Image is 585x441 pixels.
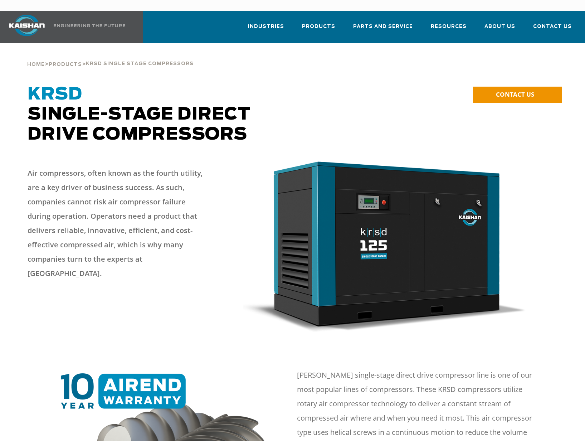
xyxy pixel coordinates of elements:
[28,86,251,143] span: Single-Stage Direct Drive Compressors
[27,62,45,67] span: Home
[473,87,562,103] a: CONTACT US
[86,62,194,66] span: krsd single stage compressors
[431,23,467,31] span: Resources
[533,17,572,42] a: Contact Us
[248,17,284,42] a: Industries
[28,86,82,103] span: KRSD
[353,17,413,42] a: Parts and Service
[27,43,194,70] div: > >
[54,24,125,27] img: Engineering the future
[484,17,515,42] a: About Us
[49,62,82,67] span: Products
[248,23,284,31] span: Industries
[49,61,82,67] a: Products
[243,159,526,332] img: krsd125
[27,61,45,67] a: Home
[431,17,467,42] a: Resources
[353,23,413,31] span: Parts and Service
[496,90,534,98] span: CONTACT US
[484,23,515,31] span: About Us
[302,23,335,31] span: Products
[28,166,210,281] p: Air compressors, often known as the fourth utility, are a key driver of business success. As such...
[302,17,335,42] a: Products
[533,23,572,31] span: Contact Us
